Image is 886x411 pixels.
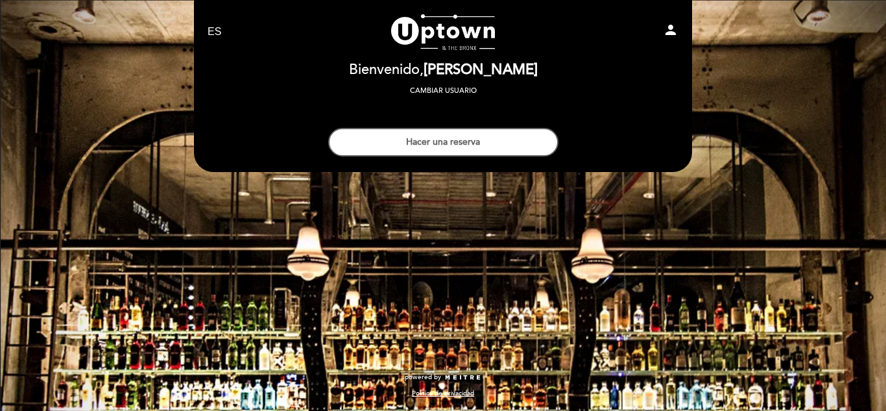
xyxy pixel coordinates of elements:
[412,389,474,398] a: Política de privacidad
[663,22,678,42] button: person
[405,373,481,382] a: powered by
[328,128,558,156] button: Hacer una reserva
[406,85,481,97] button: Cambiar usuario
[349,62,538,78] h2: Bienvenido,
[405,373,441,382] span: powered by
[663,22,678,38] i: person
[444,375,481,381] img: MEITRE
[362,14,524,50] a: Uptown
[424,61,538,79] span: [PERSON_NAME]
